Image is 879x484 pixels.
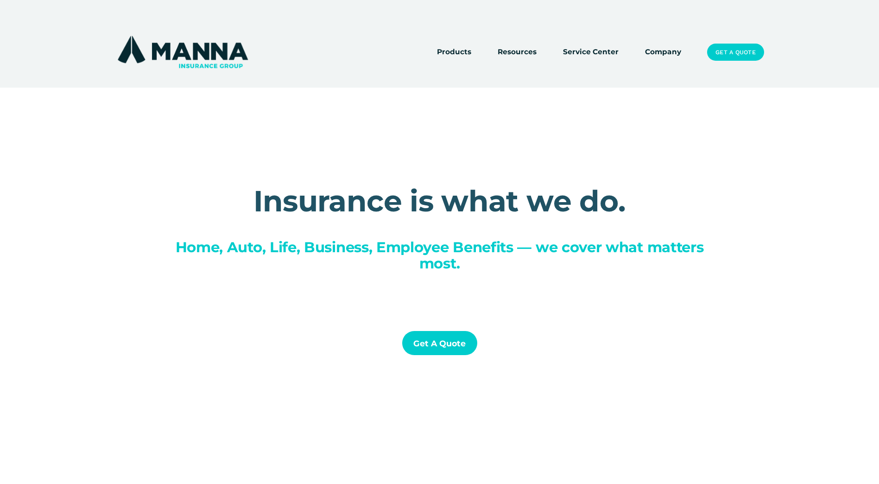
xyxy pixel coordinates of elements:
span: Resources [498,46,537,58]
a: folder dropdown [498,45,537,58]
a: Company [645,45,681,58]
strong: Insurance is what we do. [253,183,626,219]
a: Service Center [563,45,619,58]
a: Get a Quote [707,44,764,61]
span: Home, Auto, Life, Business, Employee Benefits — we cover what matters most. [176,238,708,272]
a: Get a Quote [402,331,477,356]
a: folder dropdown [437,45,471,58]
span: Products [437,46,471,58]
img: Manna Insurance Group [115,34,250,70]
